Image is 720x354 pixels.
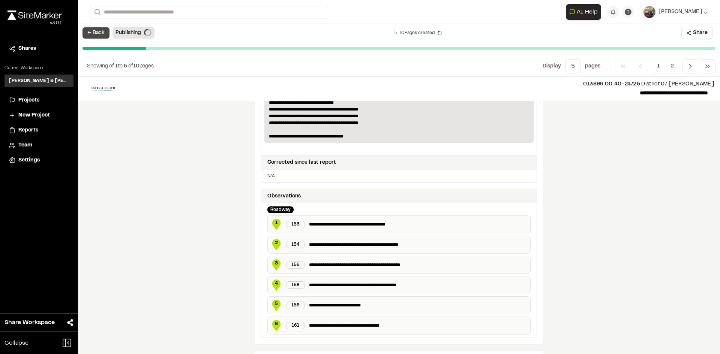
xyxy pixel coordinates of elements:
[577,7,598,16] span: AI Help
[18,156,40,164] span: Settings
[286,261,304,269] div: 156
[399,30,435,36] span: 10 Pages created
[271,280,282,287] span: 4
[271,321,282,327] span: 6
[286,302,304,309] div: 159
[286,281,304,289] div: 158
[271,260,282,267] span: 3
[615,59,715,73] nav: Navigation
[566,4,601,20] button: Open AI Assistant
[566,4,604,20] div: Open AI Assistant
[18,126,38,134] span: Reports
[286,322,304,329] div: 161
[9,111,69,119] a: New Project
[87,64,115,69] span: Showing of
[4,65,73,72] p: Current Workspace
[394,30,435,36] p: 1 /
[681,27,712,39] button: Share
[87,62,154,70] p: to of pages
[4,339,28,348] span: Collapse
[9,96,69,105] a: Projects
[9,156,69,164] a: Settings
[7,20,62,27] div: Oh geez...please don't...
[271,220,282,226] span: 1
[267,192,301,200] div: Observations
[18,141,32,149] span: Team
[543,62,561,70] p: Display
[84,83,121,95] img: file
[115,64,118,69] span: 1
[18,45,36,53] span: Shares
[665,59,679,73] span: 2
[18,96,39,105] span: Projects
[565,59,580,73] button: 5
[9,78,69,84] h3: [PERSON_NAME] & [PERSON_NAME] Inc.
[643,6,708,18] button: [PERSON_NAME]
[90,6,103,18] button: Search
[585,62,600,70] p: page s
[658,8,702,16] span: [PERSON_NAME]
[286,221,304,228] div: 153
[267,158,336,167] div: Corrected since last report
[271,300,282,307] span: 5
[18,111,50,119] span: New Project
[7,10,62,20] img: rebrand.png
[9,45,69,53] a: Shares
[651,59,665,73] span: 1
[127,80,714,88] p: District 07 [PERSON_NAME]
[267,206,294,213] div: Roadway
[267,173,531,179] p: N/A
[82,27,109,39] button: ← Back
[9,141,69,149] a: Team
[286,241,304,248] div: 154
[4,318,55,327] span: Share Workspace
[133,64,139,69] span: 10
[643,6,655,18] img: User
[9,126,69,134] a: Reports
[112,27,154,39] div: Publishing
[124,64,127,69] span: 5
[583,82,640,87] span: 013896.00 40-24/25
[271,240,282,246] span: 2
